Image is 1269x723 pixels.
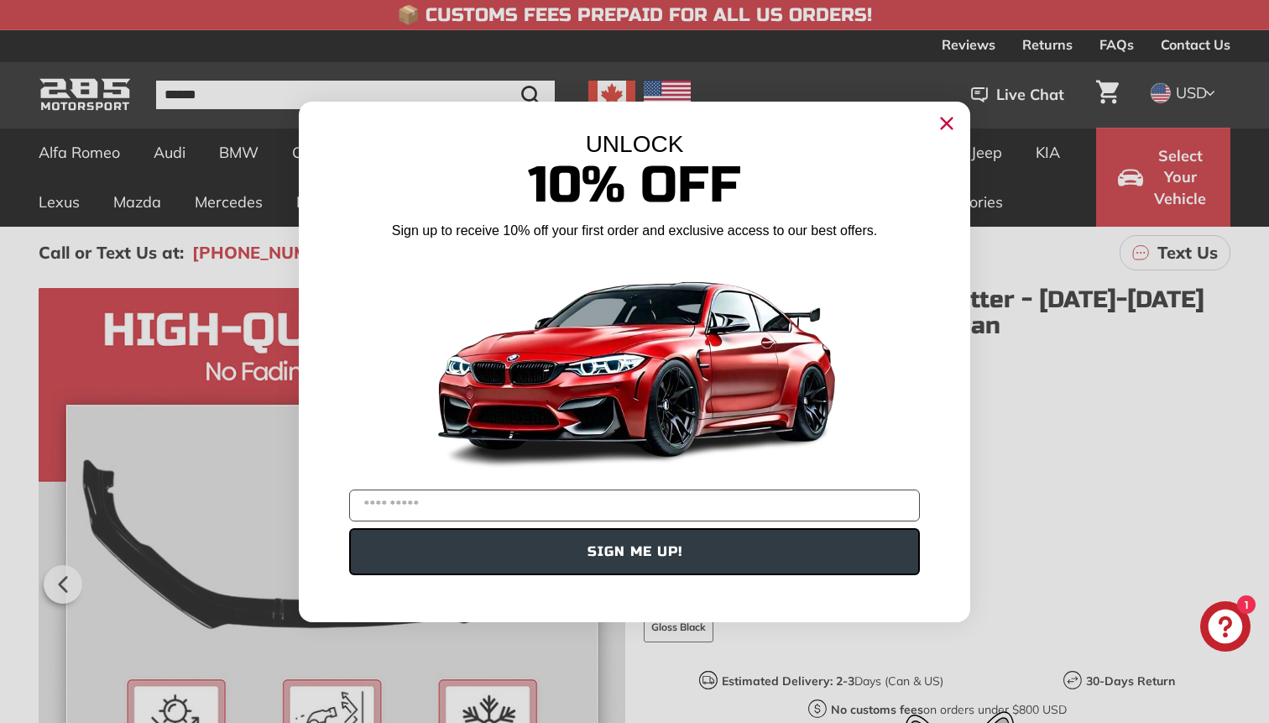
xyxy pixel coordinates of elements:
button: SIGN ME UP! [349,528,920,575]
input: YOUR EMAIL [349,490,920,521]
button: Close dialog [933,110,960,137]
inbox-online-store-chat: Shopify online store chat [1195,601,1256,656]
span: UNLOCK [586,131,684,157]
img: Banner showing BMW 4 Series Body kit [425,247,844,483]
span: Sign up to receive 10% off your first order and exclusive access to our best offers. [392,223,877,238]
span: 10% Off [528,155,741,216]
